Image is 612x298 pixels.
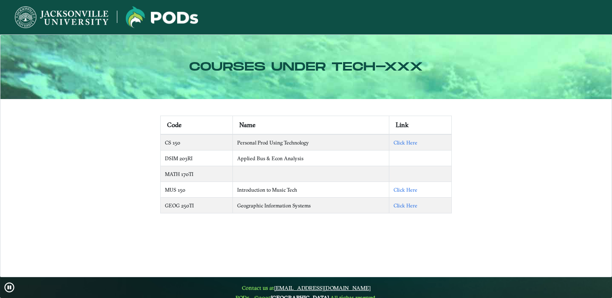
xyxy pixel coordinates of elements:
h2: Courses under tech-xxx [8,60,604,74]
img: Jacksonville University logo [15,6,108,28]
a: [EMAIL_ADDRESS][DOMAIN_NAME] [274,284,371,291]
td: MUS 150 [160,182,232,198]
th: Name [232,116,389,134]
th: Code [160,116,232,134]
td: CS 150 [160,134,232,150]
td: MATH 170TI [160,166,232,182]
th: Link [389,116,451,134]
td: Personal Prod Using Technology [232,134,389,150]
td: Applied Bus & Econ Analysis [232,150,389,166]
td: DSIM 203RI [160,150,232,166]
a: Click Here [394,187,417,193]
span: Contact us at [235,284,377,291]
a: Click Here [394,139,417,146]
td: Introduction to Music Tech [232,182,389,198]
td: Geographic Information Systems [232,198,389,213]
td: GEOG 250TI [160,198,232,213]
a: Click Here [394,202,417,209]
img: Jacksonville University logo [126,6,198,28]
